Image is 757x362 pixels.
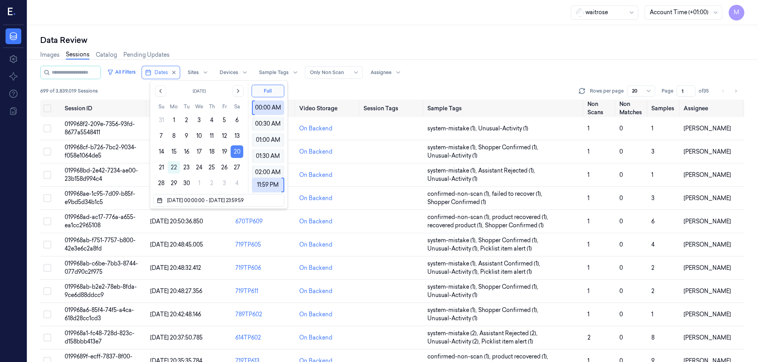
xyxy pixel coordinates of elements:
span: 0 [619,125,623,132]
span: 0 [619,218,623,225]
span: [DATE] 20:37:50.785 [150,334,203,341]
th: Sunday [155,103,168,111]
span: system-mistake (1) , [427,236,478,245]
span: 2 [651,264,654,271]
span: Unusual-Activity (1) [478,124,528,133]
span: Unusual-Activity (1) [427,291,477,299]
button: Wednesday, October 1st, 2025 [193,177,205,189]
span: 0 [619,311,623,318]
span: Page [662,87,673,95]
button: Sunday, September 14th, 2025 [155,145,168,158]
span: product recovered (1) , [492,213,550,221]
button: Monday, September 1st, 2025 [168,114,180,126]
span: recovered product (1) , [427,221,485,230]
a: Pending Updates [123,51,170,59]
button: Monday, September 15th, 2025 [168,145,180,158]
span: 1 [587,311,589,318]
button: Select row [43,217,51,225]
span: 0 [619,288,623,295]
span: Unusual-Activity (1) [427,314,477,323]
span: [PERSON_NAME] [684,171,731,178]
button: Tuesday, September 23rd, 2025 [180,161,193,174]
div: Data Review [40,35,744,46]
button: Tuesday, September 9th, 2025 [180,130,193,142]
div: 719TP605 [235,241,293,249]
button: Saturday, October 4th, 2025 [231,177,243,189]
span: 0 [619,241,623,248]
span: 1 [587,125,589,132]
button: Friday, September 12th, 2025 [218,130,231,142]
span: [DATE] 20:48:27.356 [150,288,202,295]
div: 02:00 AM [254,165,282,180]
nav: pagination [718,85,741,97]
span: product recovered (1) , [492,353,550,361]
span: confirmed-non-scan (1) , [427,213,492,221]
span: 1 [587,288,589,295]
button: Wednesday, September 17th, 2025 [193,145,205,158]
th: Monday [168,103,180,111]
th: Wednesday [193,103,205,111]
span: Dates [155,69,168,76]
span: system-mistake (1) , [427,143,478,152]
span: Picklist item alert (1) [480,268,532,276]
button: Select row [43,148,51,156]
span: confirmed-non-scan (1) , [427,353,492,361]
button: Wednesday, September 10th, 2025 [193,130,205,142]
span: 1 [587,148,589,155]
span: 0 [619,195,623,202]
button: Select row [43,194,51,202]
div: 01:30 AM [254,149,282,163]
span: 8 [651,334,654,341]
div: On Backend [299,124,332,133]
span: [PERSON_NAME] [684,195,731,202]
span: [PERSON_NAME] [684,218,731,225]
button: Thursday, October 2nd, 2025 [205,177,218,189]
span: system-mistake (1) , [427,124,478,133]
span: 2 [587,334,591,341]
span: [PERSON_NAME] [684,311,731,318]
span: 019968ab-f751-7757-b800-42e3e6c2a8fd [65,237,136,252]
table: September 2025 [155,103,243,189]
span: 1 [651,171,653,178]
button: Today, Monday, September 22nd, 2025 [168,161,180,174]
div: On Backend [299,287,332,295]
span: Shopper Confirmed (1) , [478,143,540,152]
span: 3 [651,148,654,155]
div: On Backend [299,334,332,342]
button: Select row [43,334,51,342]
span: 699 of 3,839,019 Sessions [40,87,98,95]
a: Catalog [96,51,117,59]
input: Dates [166,196,277,205]
a: Images [40,51,60,59]
div: 00:00 AM [255,100,282,115]
th: Video Storage [296,100,360,117]
span: [DATE] 20:48:32.412 [150,264,201,271]
span: 019968ae-1c95-7d09-b85f-e9bd5d34b1c5 [65,190,135,206]
span: Assistant Rejected (2) , [479,329,539,338]
button: Thursday, September 11th, 2025 [205,130,218,142]
button: Wednesday, September 24th, 2025 [193,161,205,174]
span: 019968a1-fc48-728d-823c-d158bbb413e7 [65,330,134,345]
button: Select row [43,310,51,318]
span: Picklist item alert (1) [481,338,533,346]
button: Select row [43,124,51,132]
span: Shopper Confirmed (1) [485,221,544,230]
span: 019968a6-85f4-74f5-a4ca-618d28cc1cd3 [65,306,134,322]
div: On Backend [299,194,332,202]
span: [DATE] 20:48:45.005 [150,241,203,248]
button: Go to the Next Month [233,85,244,97]
span: 019968ab-b2e2-78eb-8fda-9ce6d88ddcc9 [65,283,137,299]
th: Session Tags [360,100,424,117]
button: M [729,5,744,20]
th: Samples [648,100,680,117]
button: Go to the Previous Month [155,85,166,97]
span: 4 [651,241,654,248]
span: Unusual-Activity (1) [427,175,477,183]
span: 1 [587,264,589,271]
div: 01:00 AM [254,133,282,147]
button: Friday, September 26th, 2025 [218,161,231,174]
button: Thursday, September 25th, 2025 [205,161,218,174]
span: 019968cf-b726-7bc2-9034-f058e1064de5 [65,144,136,159]
button: Sunday, August 31st, 2025 [155,114,168,126]
span: Shopper Confirmed (1) , [478,306,540,314]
